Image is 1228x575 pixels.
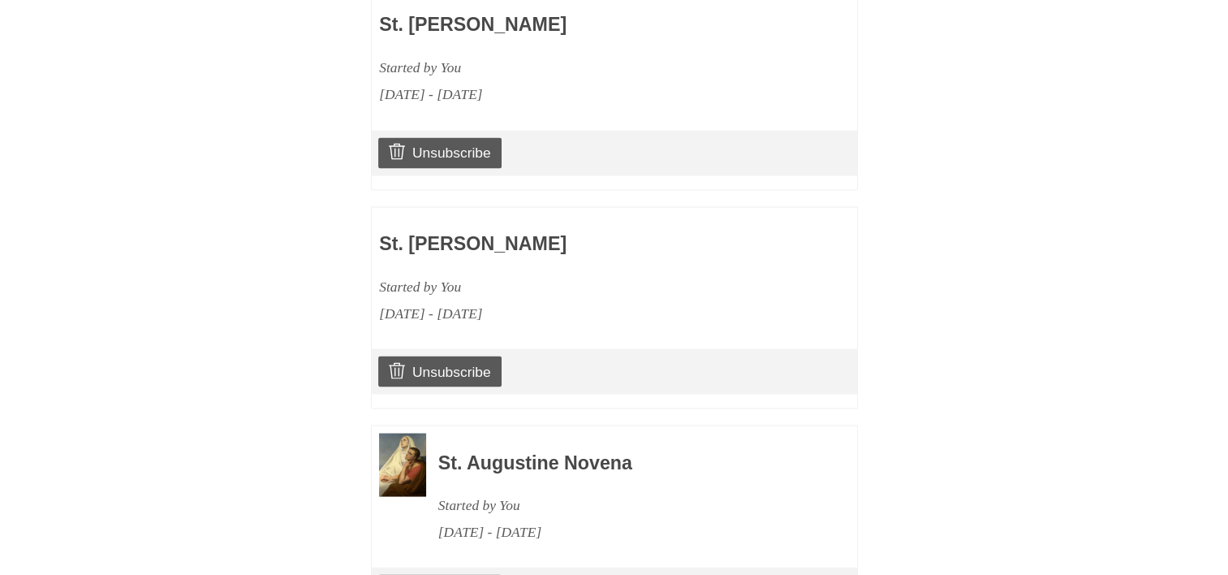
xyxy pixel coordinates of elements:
[379,273,754,300] div: Started by You
[438,491,813,518] div: Started by You
[378,137,501,168] a: Unsubscribe
[379,54,754,81] div: Started by You
[379,433,426,495] img: Novena image
[379,233,754,254] h3: St. [PERSON_NAME]
[438,518,813,545] div: [DATE] - [DATE]
[438,452,813,473] h3: St. Augustine Novena
[379,15,754,36] h3: St. [PERSON_NAME]
[378,356,501,387] a: Unsubscribe
[379,81,754,108] div: [DATE] - [DATE]
[379,300,754,326] div: [DATE] - [DATE]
